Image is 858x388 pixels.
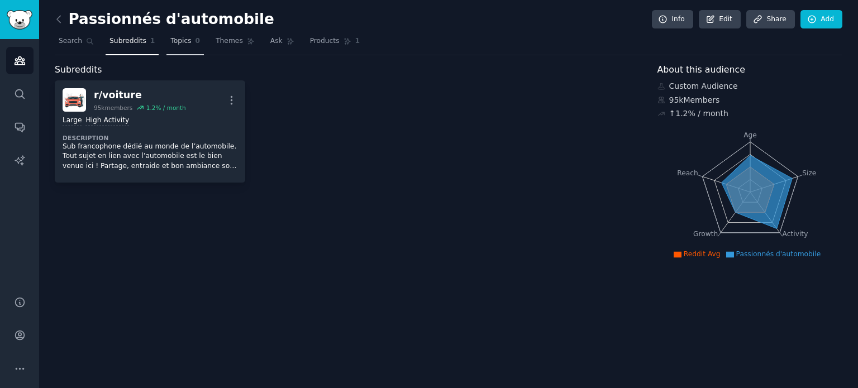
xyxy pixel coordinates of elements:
span: 1 [355,36,360,46]
dt: Description [63,134,237,142]
a: Subreddits1 [106,32,159,55]
span: Search [59,36,82,46]
span: About this audience [657,63,745,77]
span: 1 [150,36,155,46]
tspan: Growth [693,230,718,238]
span: Passionnés d'automobile [736,250,821,258]
span: Ask [270,36,283,46]
a: Themes [212,32,259,55]
span: Subreddits [55,63,102,77]
tspan: Size [802,169,816,176]
a: Add [800,10,842,29]
a: voiturer/voiture95kmembers1.2% / monthLargeHigh ActivityDescriptionSub francophone dédié au monde... [55,80,245,183]
span: Subreddits [109,36,146,46]
div: High Activity [85,116,129,126]
img: GummySearch logo [7,10,32,30]
a: Search [55,32,98,55]
a: Edit [699,10,741,29]
a: Products1 [306,32,364,55]
a: Info [652,10,693,29]
div: 95k Members [657,94,843,106]
div: 95k members [94,104,132,112]
span: 0 [196,36,201,46]
img: voiture [63,88,86,112]
a: Share [746,10,794,29]
span: Topics [170,36,191,46]
tspan: Activity [782,230,808,238]
tspan: Reach [677,169,698,176]
div: ↑ 1.2 % / month [669,108,728,119]
p: Sub francophone dédié au monde de l’automobile. Tout sujet en lien avec l’automobile est le bien ... [63,142,237,171]
tspan: Age [743,131,757,139]
div: r/ voiture [94,88,186,102]
span: Reddit Avg [684,250,721,258]
div: Large [63,116,82,126]
div: Custom Audience [657,80,843,92]
div: 1.2 % / month [146,104,186,112]
a: Topics0 [166,32,204,55]
span: Products [310,36,340,46]
h2: Passionnés d'automobile [55,11,274,28]
span: Themes [216,36,243,46]
a: Ask [266,32,298,55]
